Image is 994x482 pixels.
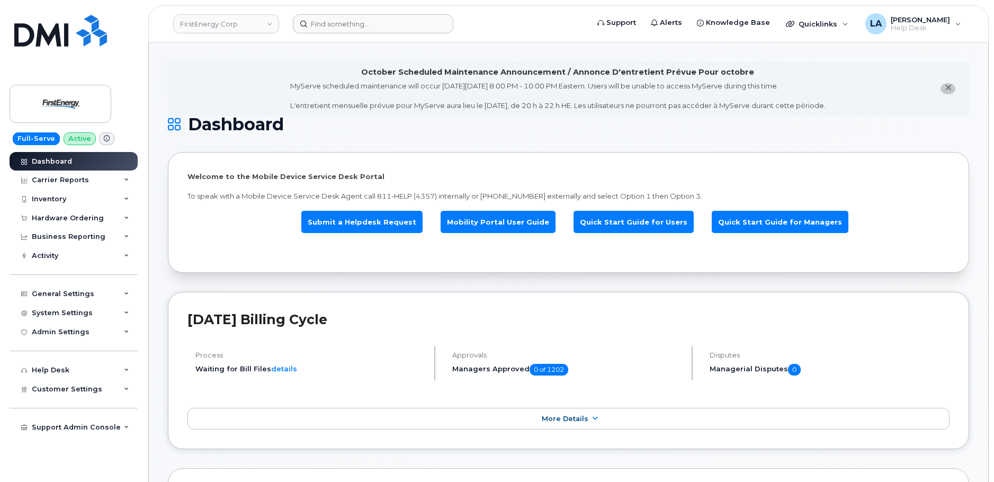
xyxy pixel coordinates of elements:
iframe: Messenger Launcher [948,436,986,474]
p: Welcome to the Mobile Device Service Desk Portal [187,172,950,182]
h5: Managerial Disputes [710,364,950,376]
a: Quick Start Guide for Users [574,211,694,234]
span: More Details [542,415,588,423]
a: Mobility Portal User Guide [441,211,556,234]
span: Dashboard [188,117,284,132]
div: October Scheduled Maintenance Announcement / Annonce D'entretient Prévue Pour octobre [361,67,754,78]
div: MyServe scheduled maintenance will occur [DATE][DATE] 8:00 PM - 10:00 PM Eastern. Users will be u... [290,81,826,111]
a: Submit a Helpdesk Request [301,211,423,234]
h2: [DATE] Billing Cycle [187,311,950,327]
button: close notification [941,83,955,94]
li: Waiting for Bill Files [195,364,425,374]
a: details [271,364,297,373]
h4: Approvals [452,351,682,359]
h5: Managers Approved [452,364,682,376]
h4: Process [195,351,425,359]
span: 0 [788,364,801,376]
span: 0 of 1202 [530,364,568,376]
h4: Disputes [710,351,950,359]
a: Quick Start Guide for Managers [712,211,848,234]
p: To speak with a Mobile Device Service Desk Agent call 811-HELP (4357) internally or [PHONE_NUMBER... [187,191,950,201]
